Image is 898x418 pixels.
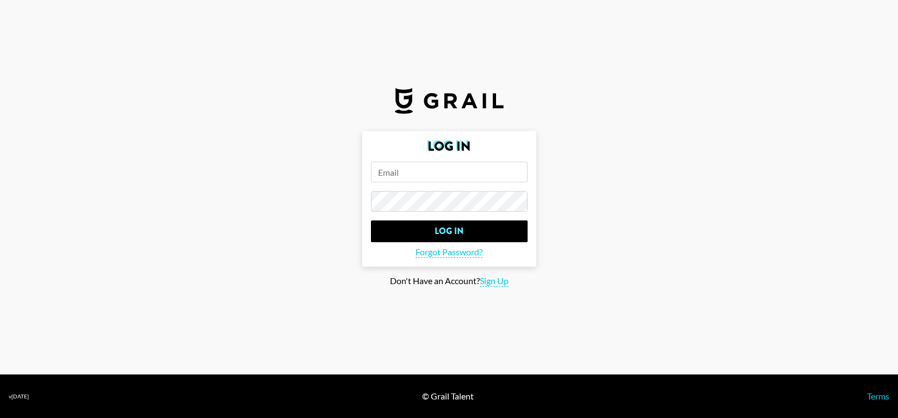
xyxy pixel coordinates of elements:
[9,393,29,400] div: v [DATE]
[416,247,482,258] span: Forgot Password?
[371,220,528,242] input: Log In
[480,275,509,287] span: Sign Up
[867,391,889,401] a: Terms
[371,162,528,182] input: Email
[371,140,528,153] h2: Log In
[9,275,889,287] div: Don't Have an Account?
[395,88,504,114] img: Grail Talent Logo
[422,391,474,402] div: © Grail Talent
